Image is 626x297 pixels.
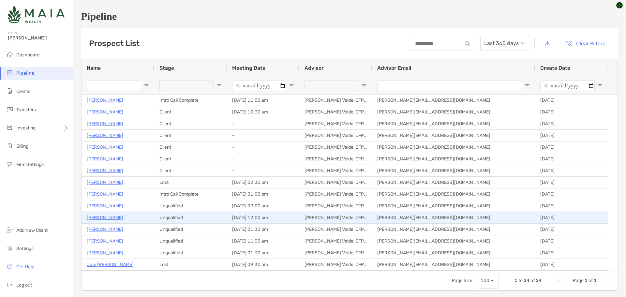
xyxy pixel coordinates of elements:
div: [PERSON_NAME][EMAIL_ADDRESS][DOMAIN_NAME] [372,165,535,176]
div: [PERSON_NAME][EMAIL_ADDRESS][DOMAIN_NAME] [372,188,535,200]
div: [DATE] 01:00 pm [227,188,299,200]
button: Open Filter Menu [597,83,603,88]
img: investing icon [6,124,14,131]
div: [DATE] [535,130,608,141]
div: Unqualified [154,212,227,223]
a: [PERSON_NAME] [87,120,123,128]
p: [PERSON_NAME] [87,190,123,198]
span: to [518,278,523,283]
div: Intro Call Complete [154,95,227,106]
div: [PERSON_NAME] Velde, CFP® [299,118,372,129]
a: [PERSON_NAME] [87,131,123,140]
div: Client [154,165,227,176]
a: Jom [PERSON_NAME] [87,260,134,269]
div: Next Page [599,278,604,283]
button: Open Filter Menu [362,83,367,88]
div: Page Size: [452,278,474,283]
input: Meeting Date Filter Input [232,81,286,91]
div: Unqualified [154,235,227,247]
div: [PERSON_NAME][EMAIL_ADDRESS][DOMAIN_NAME] [372,153,535,165]
input: Advisor Email Filter Input [377,81,522,91]
div: [PERSON_NAME][EMAIL_ADDRESS][DOMAIN_NAME] [372,141,535,153]
div: [PERSON_NAME] Velde, CFP® [299,188,372,200]
div: [PERSON_NAME][EMAIL_ADDRESS][DOMAIN_NAME] [372,247,535,259]
div: - [227,118,299,129]
img: get-help icon [6,262,14,270]
div: [PERSON_NAME] Velde, CFP® [299,95,372,106]
div: [DATE] [535,177,608,188]
input: Name Filter Input [87,81,141,91]
div: [DATE] [535,95,608,106]
div: [PERSON_NAME] Velde, CFP® [299,235,372,247]
div: [PERSON_NAME] Velde, CFP® [299,153,372,165]
div: [DATE] [535,200,608,212]
div: Client [154,141,227,153]
img: add_new_client icon [6,226,14,234]
div: [DATE] [535,212,608,223]
div: First Page [557,278,562,283]
a: [PERSON_NAME] [87,214,123,222]
div: [PERSON_NAME] Velde, CFP® [299,177,372,188]
span: of [589,278,593,283]
div: [PERSON_NAME] Velde, CFP® [299,247,372,259]
div: [DATE] [535,259,608,270]
span: Log out [16,282,32,288]
button: Open Filter Menu [289,83,294,88]
p: [PERSON_NAME] [87,96,123,104]
div: [PERSON_NAME] Velde, CFP® [299,212,372,223]
div: [PERSON_NAME][EMAIL_ADDRESS][DOMAIN_NAME] [372,235,535,247]
button: Open Filter Menu [525,83,530,88]
div: Unqualified [154,224,227,235]
div: [PERSON_NAME][EMAIL_ADDRESS][DOMAIN_NAME] [372,200,535,212]
span: Meeting Date [232,65,265,71]
img: logout icon [6,281,14,289]
p: [PERSON_NAME] [87,108,123,116]
div: [PERSON_NAME] Velde, CFP® [299,200,372,212]
button: Clear Filters [560,36,610,51]
div: [PERSON_NAME] Velde, CFP® [299,130,372,141]
img: pipeline icon [6,69,14,77]
div: [DATE] 12:00 pm [227,212,299,223]
div: Lost [154,177,227,188]
div: [PERSON_NAME] Velde, CFP® [299,224,372,235]
div: [PERSON_NAME][EMAIL_ADDRESS][DOMAIN_NAME] [372,212,535,223]
div: [DATE] 02:30 pm [227,177,299,188]
span: Transfers [16,107,36,112]
div: Client [154,153,227,165]
img: transfers icon [6,105,14,113]
div: [PERSON_NAME][EMAIL_ADDRESS][DOMAIN_NAME] [372,224,535,235]
span: Add New Client [16,228,48,233]
span: Last 365 days [484,36,525,51]
div: - [227,165,299,176]
div: Client [154,118,227,129]
span: 1 [585,278,588,283]
span: Dashboard [16,52,39,58]
a: [PERSON_NAME] [87,167,123,175]
span: Stage [159,65,174,71]
span: Get Help [16,264,34,270]
img: firm-settings icon [6,160,14,168]
div: [DATE] 01:30 pm [227,247,299,259]
div: [DATE] 11:00 am [227,235,299,247]
a: [PERSON_NAME] [87,225,123,233]
span: Create Date [540,65,570,71]
span: Firm Settings [16,162,44,167]
div: Previous Page [565,278,570,283]
img: settings icon [6,244,14,252]
div: [DATE] [535,247,608,259]
span: Clients [16,89,30,94]
div: Lost [154,259,227,270]
div: - [227,130,299,141]
div: Unqualified [154,200,227,212]
div: [DATE] [535,153,608,165]
div: [DATE] 10:30 am [227,106,299,118]
div: [DATE] [535,106,608,118]
div: [PERSON_NAME][EMAIL_ADDRESS][DOMAIN_NAME] [372,259,535,270]
span: 24 [524,278,529,283]
div: [DATE] [535,235,608,247]
p: [PERSON_NAME] [87,155,123,163]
